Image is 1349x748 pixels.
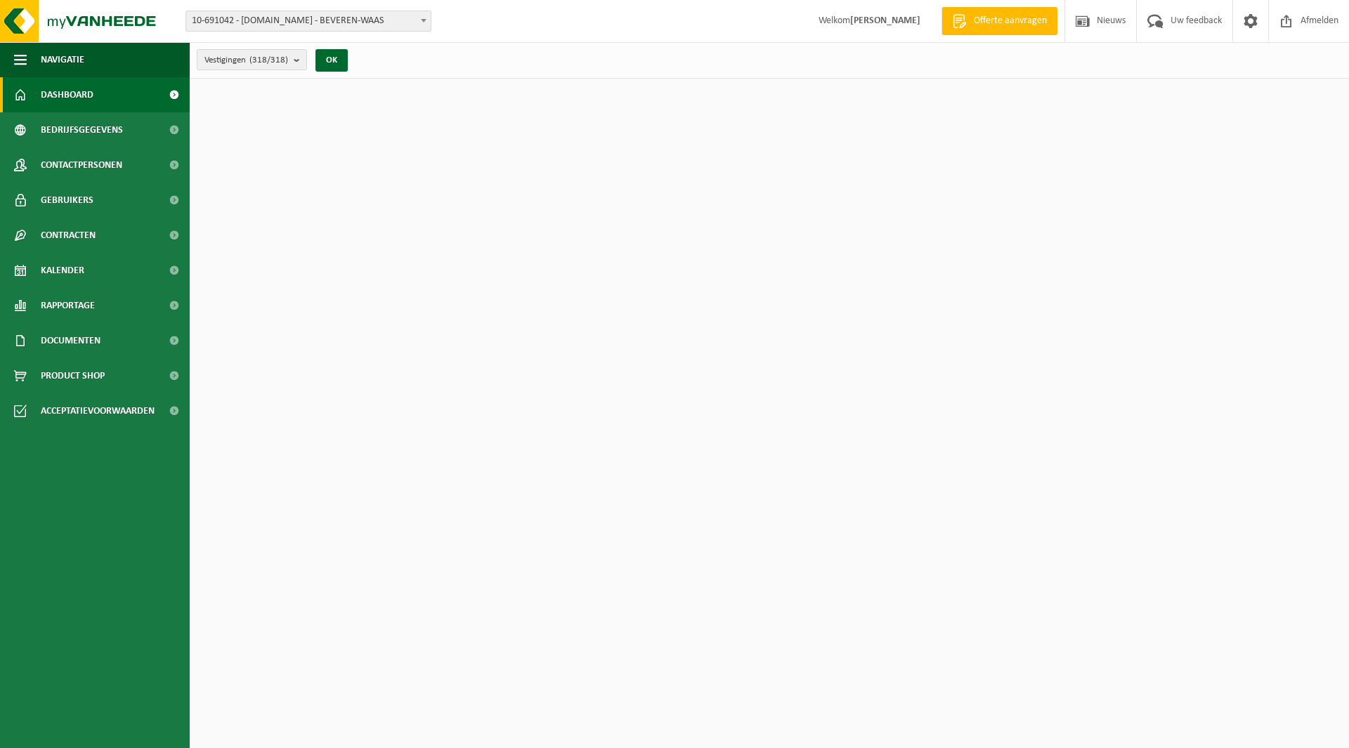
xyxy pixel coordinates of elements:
[850,15,920,26] strong: [PERSON_NAME]
[41,253,84,288] span: Kalender
[315,49,348,72] button: OK
[186,11,431,31] span: 10-691042 - LAMMERTYN.NET - BEVEREN-WAAS
[41,358,105,393] span: Product Shop
[197,49,307,70] button: Vestigingen(318/318)
[185,11,431,32] span: 10-691042 - LAMMERTYN.NET - BEVEREN-WAAS
[41,323,100,358] span: Documenten
[41,218,96,253] span: Contracten
[41,42,84,77] span: Navigatie
[41,147,122,183] span: Contactpersonen
[41,183,93,218] span: Gebruikers
[41,288,95,323] span: Rapportage
[41,393,155,428] span: Acceptatievoorwaarden
[249,55,288,65] count: (318/318)
[41,112,123,147] span: Bedrijfsgegevens
[970,14,1050,28] span: Offerte aanvragen
[941,7,1057,35] a: Offerte aanvragen
[204,50,288,71] span: Vestigingen
[41,77,93,112] span: Dashboard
